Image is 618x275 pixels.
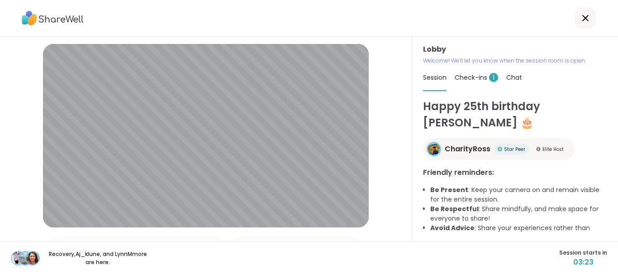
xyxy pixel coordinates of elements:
b: Avoid Advice [430,223,475,232]
img: Aj_klune [19,252,32,265]
p: Recovery , Aj_klune , and LynnM more are here. [47,250,148,266]
span: Elite Host [542,146,564,153]
img: CharityRoss [428,143,440,155]
li: : Keep your camera on and remain visible for the entire session. [430,185,607,204]
b: Be Present [430,185,468,194]
img: Star Peer [498,147,502,151]
li: : Share mindfully, and make space for everyone to share! [430,204,607,223]
span: Session starts in [559,249,607,257]
img: Recovery [12,252,24,265]
h3: Lobby [423,44,607,55]
img: Microphone [54,239,62,257]
h3: Friendly reminders: [423,167,607,178]
p: Welcome! We’ll let you know when the session room is open. [423,57,607,65]
span: 03:23 [559,257,607,268]
span: 1 [489,73,498,82]
span: | [66,239,68,257]
span: Session [423,73,447,82]
span: Chat [506,73,522,82]
h1: Happy 25th birthday [PERSON_NAME] 🎂 [423,98,607,131]
span: | [247,239,249,257]
img: Camera [235,239,243,257]
img: Elite Host [536,147,541,151]
span: Star Peer [504,146,525,153]
a: CharityRossCharityRossStar PeerStar PeerElite HostElite Host [423,138,575,160]
span: Check-ins [455,73,498,82]
span: CharityRoss [445,144,490,154]
img: LynnM [26,252,39,265]
b: Be Respectful [430,204,479,213]
li: : Share your experiences rather than advice, as peers are not mental health professionals. [430,223,607,242]
img: ShareWell Logo [22,8,84,29]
